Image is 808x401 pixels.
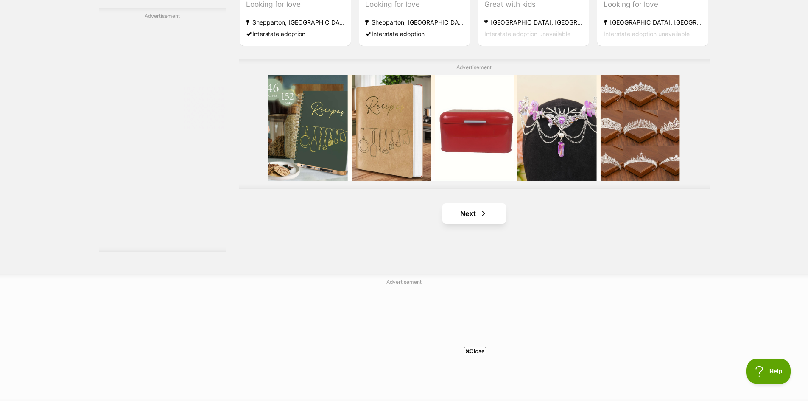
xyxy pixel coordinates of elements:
[464,347,486,355] span: Close
[484,30,570,37] span: Interstate adoption unavailable
[604,16,702,28] strong: [GEOGRAPHIC_DATA], [GEOGRAPHIC_DATA]
[239,59,710,189] div: Advertisement
[199,359,610,397] iframe: Advertisement
[442,203,506,224] a: Next page
[99,8,226,252] div: Advertisement
[365,16,464,28] strong: Shepparton, [GEOGRAPHIC_DATA]
[99,23,226,129] iframe: Advertisement
[199,289,610,395] iframe: Advertisement
[268,75,680,181] iframe: Advertisement
[246,28,344,39] div: Interstate adoption
[604,30,690,37] span: Interstate adoption unavailable
[365,28,464,39] div: Interstate adoption
[239,203,710,224] nav: Pagination
[484,16,583,28] strong: [GEOGRAPHIC_DATA], [GEOGRAPHIC_DATA]
[99,134,226,240] iframe: Advertisement
[246,16,344,28] strong: Shepparton, [GEOGRAPHIC_DATA]
[746,359,791,384] iframe: Help Scout Beacon - Open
